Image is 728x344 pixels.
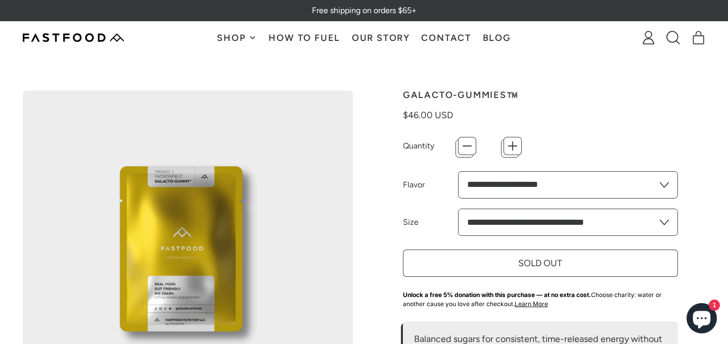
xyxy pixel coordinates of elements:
a: How To Fuel [263,22,346,54]
img: Fastfood [23,33,124,42]
h1: Galacto-Gummies™️ [403,90,678,100]
inbox-online-store-chat: Shopify online store chat [684,303,720,336]
a: Our Story [346,22,416,54]
a: Blog [477,22,517,54]
span: Shop [217,33,248,42]
label: Quantity [403,140,458,152]
button: Shop [211,22,263,54]
span: Sold Out [518,258,562,269]
button: + [504,137,522,155]
span: $46.00 USD [403,110,453,121]
button: Sold Out [403,250,678,277]
label: Flavor [403,179,458,191]
a: Contact [416,22,477,54]
button: − [458,137,476,155]
label: Size [403,216,458,228]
